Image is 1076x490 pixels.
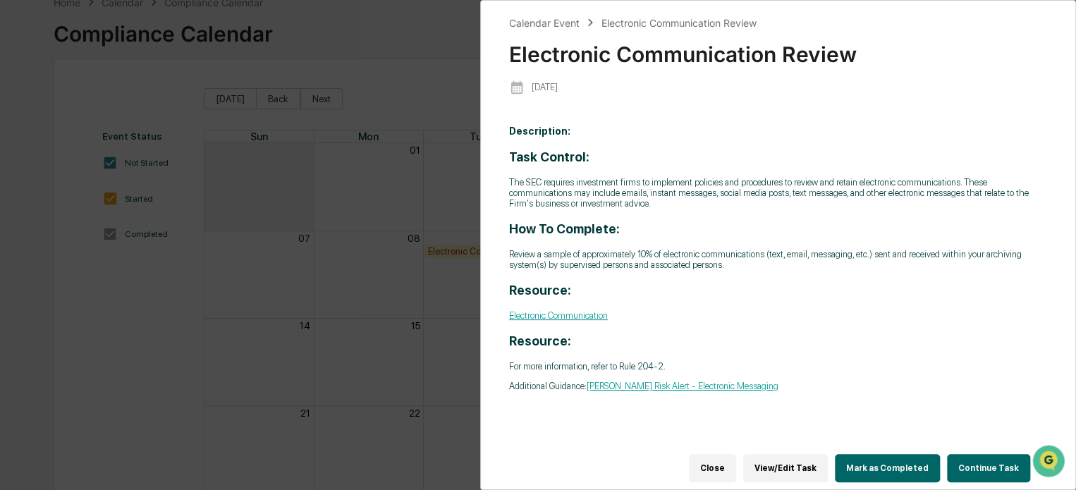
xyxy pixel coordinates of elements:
[102,179,114,190] div: 🗄️
[509,149,589,164] strong: Task Control:
[509,221,620,236] strong: How To Complete:
[14,108,39,133] img: 1746055101610-c473b297-6a78-478c-a979-82029cc54cd1
[14,179,25,190] div: 🖐️
[835,454,940,482] button: Mark as Completed
[532,82,558,92] p: [DATE]
[509,333,571,348] strong: Resource:
[509,381,1047,391] p: Additional Guidance:
[28,204,89,219] span: Data Lookup
[240,112,257,129] button: Start new chat
[14,30,257,52] p: How can we help?
[509,125,570,137] b: Description:
[48,122,178,133] div: We're available if you need us!
[1031,443,1069,482] iframe: Open customer support
[509,249,1047,270] p: Review a sample of approximately 10% of electronic communications (text, email, messaging, etc.) ...
[48,108,231,122] div: Start new chat
[509,177,1047,209] p: The SEC requires investment firms to implement policies and procedures to review and retain elect...
[8,199,94,224] a: 🔎Data Lookup
[8,172,97,197] a: 🖐️Preclearance
[509,30,1047,67] div: Electronic Communication Review
[28,178,91,192] span: Preclearance
[601,17,756,29] div: Electronic Communication Review
[99,238,171,250] a: Powered byPylon
[587,381,778,391] a: [PERSON_NAME] Risk Alert - Electronic Messaging
[509,17,580,29] div: Calendar Event
[509,310,608,321] a: Electronic Communication
[743,454,828,482] button: View/Edit Task
[140,239,171,250] span: Pylon
[97,172,181,197] a: 🗄️Attestations
[116,178,175,192] span: Attestations
[14,206,25,217] div: 🔎
[689,454,736,482] button: Close
[509,361,1047,372] p: For more information, refer to Rule 204-2.
[947,454,1030,482] button: Continue Task
[509,283,571,298] strong: Resource:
